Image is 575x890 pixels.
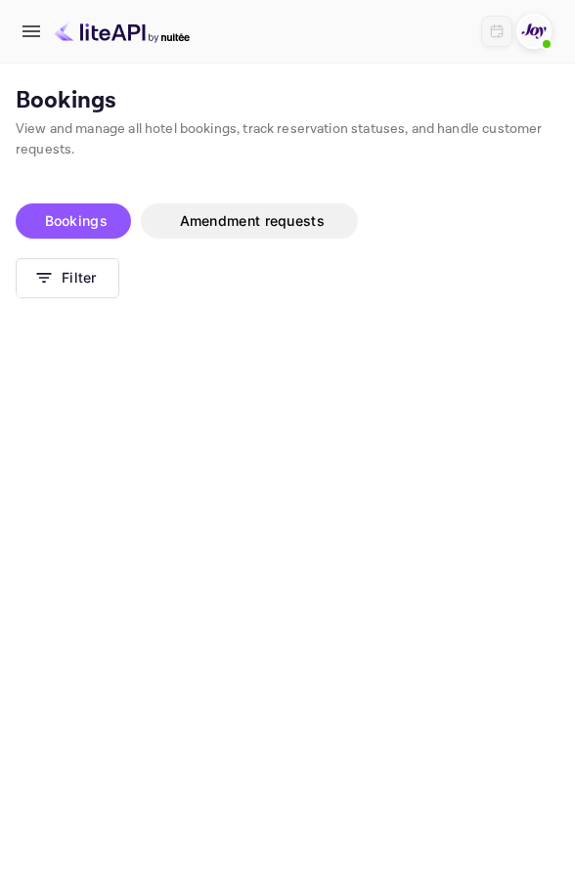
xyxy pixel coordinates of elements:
div: account-settings tabs [16,203,559,239]
span: Bookings [45,212,108,229]
span: Amendment requests [180,212,325,229]
img: LiteAPI Logo [55,20,190,43]
img: With Joy [518,16,550,47]
p: View and manage all hotel bookings, track reservation statuses, and handle customer requests. [16,119,559,160]
p: Bookings [16,87,559,115]
button: Filter [16,258,119,298]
